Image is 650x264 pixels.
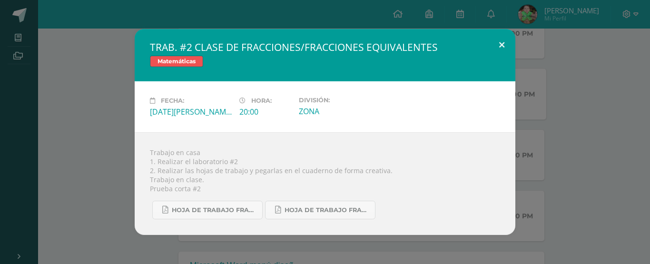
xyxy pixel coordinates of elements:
div: 20:00 [239,107,291,117]
span: HOJA DE TRABAJO FRACCIONES EQUIVALENTES 2.pdf [172,206,257,214]
button: Close (Esc) [488,29,515,61]
a: HOJA DE TRABAJO FRACCIONES EQUIVALENTES 1.pdf [265,201,375,219]
span: Hora: [251,97,272,104]
div: ZONA [299,106,381,117]
label: División: [299,97,381,104]
span: Fecha: [161,97,184,104]
a: HOJA DE TRABAJO FRACCIONES EQUIVALENTES 2.pdf [152,201,263,219]
span: HOJA DE TRABAJO FRACCIONES EQUIVALENTES 1.pdf [285,206,370,214]
span: Matemáticas [150,56,203,67]
div: Trabajo en casa 1. Realizar el laboratorio #2 2. Realizar las hojas de trabajo y pegarlas en el c... [135,132,515,235]
div: [DATE][PERSON_NAME] [150,107,232,117]
h2: TRAB. #2 CLASE DE FRACCIONES/FRACCIONES EQUIVALENTES [150,40,500,54]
